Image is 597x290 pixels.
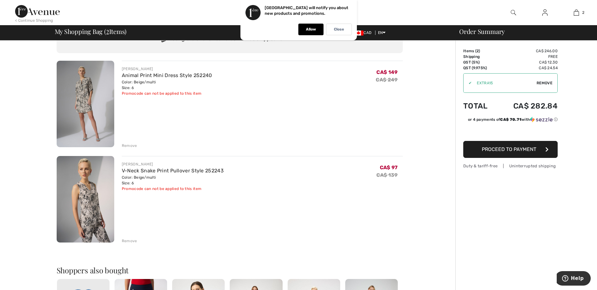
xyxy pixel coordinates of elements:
div: Promocode can not be applied to this item [122,91,212,96]
div: ✔ [464,80,472,86]
img: My Bag [574,9,579,16]
img: 1ère Avenue [15,5,60,18]
span: My Shopping Bag ( Items) [55,28,127,35]
div: Duty & tariff-free | Uninterrupted shipping [463,163,558,169]
a: V-Neck Snake Print Pullover Style 252243 [122,168,224,174]
td: Total [463,95,497,117]
span: EN [378,31,386,35]
span: 2 [582,10,584,15]
s: CA$ 249 [376,77,397,83]
span: Remove [537,80,552,86]
span: 2 [106,27,109,35]
a: 2 [561,9,592,16]
p: Close [334,27,344,32]
td: CA$ 24.54 [497,65,558,71]
img: Sezzle [530,117,553,122]
iframe: PayPal-paypal [463,125,558,139]
td: QST (9.975%) [463,65,497,71]
img: search the website [511,9,516,16]
span: CA$ 97 [380,165,398,170]
div: [PERSON_NAME] [122,161,224,167]
a: Animal Print Mini Dress Style 252240 [122,72,212,78]
td: CA$ 282.84 [497,95,558,117]
a: Sign In [537,9,553,17]
div: Color: Beige/multi Size: 6 [122,79,212,91]
iframe: Opens a widget where you can find more information [557,271,591,287]
s: CA$ 139 [376,172,397,178]
p: Allow [306,27,316,32]
img: Canadian Dollar [353,31,363,36]
td: Shipping [463,54,497,59]
td: Free [497,54,558,59]
div: < Continue Shopping [15,18,53,23]
div: Promocode can not be applied to this item [122,186,224,192]
div: [PERSON_NAME] [122,66,212,72]
div: Order Summary [452,28,593,35]
img: Animal Print Mini Dress Style 252240 [57,61,114,147]
span: CA$ 70.71 [500,117,521,122]
div: Remove [122,238,137,244]
div: Color: Beige/multi Size: 6 [122,175,224,186]
div: or 4 payments ofCA$ 70.71withSezzle Click to learn more about Sezzle [463,117,558,125]
div: Remove [122,143,137,148]
span: CAD [353,31,374,35]
input: Promo code [472,74,537,92]
h2: Shoppers also bought [57,266,403,274]
td: CA$ 12.30 [497,59,558,65]
td: Items ( ) [463,48,497,54]
span: CA$ 149 [376,69,397,75]
p: [GEOGRAPHIC_DATA] will notify you about new products and promotions. [265,5,348,16]
span: 2 [476,49,479,53]
span: Proceed to Payment [482,146,536,152]
div: or 4 payments of with [468,117,558,122]
img: V-Neck Snake Print Pullover Style 252243 [57,156,114,243]
td: GST (5%) [463,59,497,65]
img: My Info [542,9,548,16]
td: CA$ 246.00 [497,48,558,54]
button: Proceed to Payment [463,141,558,158]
